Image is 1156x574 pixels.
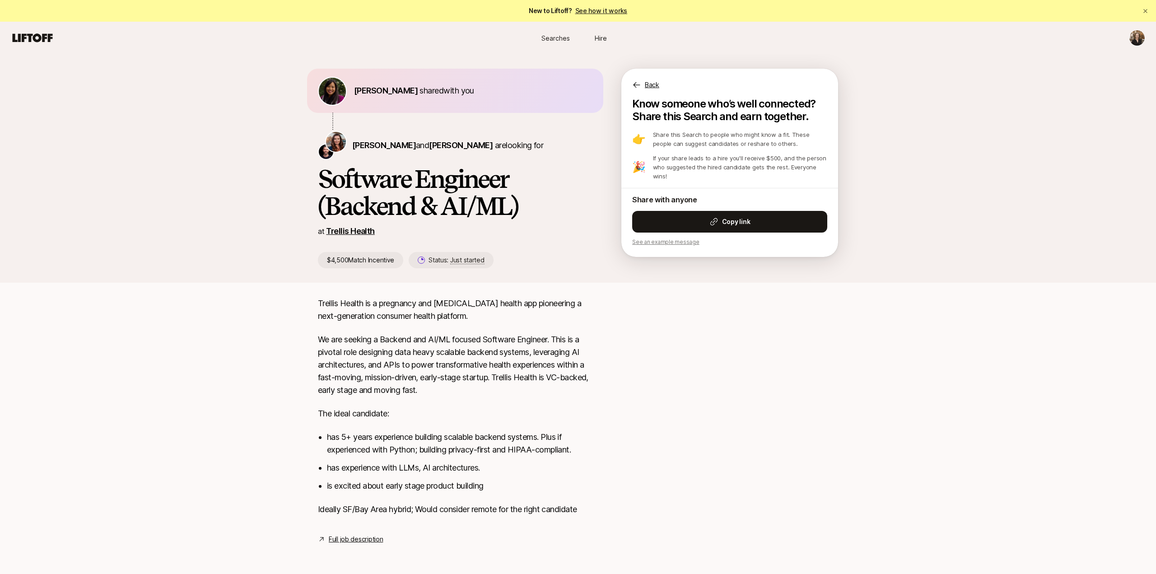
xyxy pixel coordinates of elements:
li: has experience with LLMs, AI architectures. [327,462,592,474]
p: Trellis Health is a pregnancy and [MEDICAL_DATA] health app pioneering a next-generation consumer... [318,297,592,322]
span: New to Liftoff? [529,5,627,16]
strong: Copy link [722,216,750,227]
span: and [416,140,493,150]
p: Share with anyone [632,194,827,205]
h1: Software Engineer (Backend & AI/ML) [318,165,592,219]
img: 69185807_35e9_4ee8_8e59_baa0dd05bd73.jpg [319,78,346,105]
p: Status: [429,255,484,266]
p: Know someone who’s well connected? Share this Search and earn together. [632,98,827,123]
p: are looking for [352,139,543,152]
a: Full job description [329,534,383,545]
p: We are seeking a Backend and AI/ML focused Software Engineer. This is a pivotal role designing da... [318,333,592,397]
p: Ideally SF/Bay Area hybrid; Would consider remote for the right candidate [318,503,592,516]
a: See how it works [575,7,628,14]
p: shared [354,84,478,97]
p: 👉 [632,134,646,145]
p: The ideal candidate: [318,407,592,420]
p: Share this Search to people who might know a fit. These people can suggest candidates or reshare ... [653,130,827,148]
p: See an example message [632,238,827,246]
span: [PERSON_NAME] [429,140,493,150]
li: is excited about early stage product building [327,480,592,492]
img: Estelle Giraud [326,132,346,152]
span: with you [443,86,474,95]
button: Copy link [632,211,827,233]
img: Ryan Nabat [319,145,333,159]
a: Hire [578,30,623,47]
li: has 5+ years experience building scalable backend systems. Plus if experienced with Python; build... [327,431,592,456]
span: [PERSON_NAME] [354,86,418,95]
p: Back [645,79,659,90]
p: $4,500 Match Incentive [318,252,403,268]
img: Kaleen Canevari [1129,30,1145,46]
p: If your share leads to a hire you'll receive $500, and the person who suggested the hired candida... [653,154,827,181]
span: Just started [450,256,485,264]
a: Trellis Health [326,226,374,236]
p: 🎉 [632,162,646,173]
span: Searches [541,33,570,43]
span: [PERSON_NAME] [352,140,416,150]
p: at [318,225,324,237]
span: Hire [595,33,607,43]
a: Searches [533,30,578,47]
